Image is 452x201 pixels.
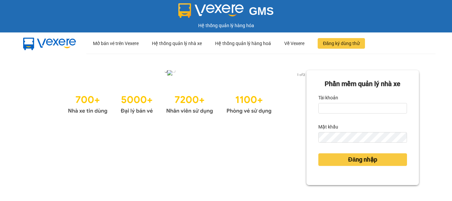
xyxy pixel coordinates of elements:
[348,155,377,164] span: Đăng nhập
[164,70,167,72] li: slide item 1
[178,3,244,18] img: logo 2
[2,22,450,29] div: Hệ thống quản lý hàng hóa
[318,122,338,132] label: Mật khẩu
[318,38,365,49] button: Đăng ký dùng thử
[249,5,274,17] span: GMS
[318,103,407,114] input: Tài khoản
[318,132,407,143] input: Mật khẩu
[152,33,202,54] div: Hệ thống quản lý nhà xe
[33,70,42,77] button: previous slide / item
[178,10,274,15] a: GMS
[215,33,271,54] div: Hệ thống quản lý hàng hoá
[172,70,175,72] li: slide item 2
[68,91,272,116] img: Statistics.png
[318,92,338,103] label: Tài khoản
[17,32,83,54] img: mbUUG5Q.png
[318,79,407,89] div: Phần mềm quản lý nhà xe
[284,33,304,54] div: Về Vexere
[318,153,407,166] button: Đăng nhập
[93,33,139,54] div: Mở bán vé trên Vexere
[297,70,306,77] button: next slide / item
[295,70,306,79] p: 1 of 2
[323,40,360,47] span: Đăng ký dùng thử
